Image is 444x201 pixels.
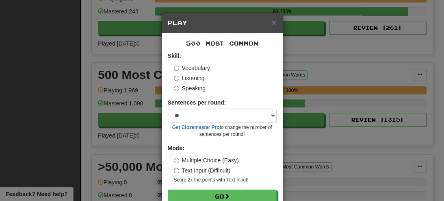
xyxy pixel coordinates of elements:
span: × [271,17,276,27]
label: Multiple Choice (Easy) [174,156,239,164]
span: 500 Most Common [186,40,258,47]
input: Listening [174,76,179,81]
small: Score 2x the points with Text Input ! [174,177,277,184]
input: Speaking [174,86,179,91]
label: Vocabulary [174,64,210,72]
input: Vocabulary [174,66,179,71]
button: Close [271,18,276,26]
label: Listening [174,74,205,82]
h5: Play [168,19,277,27]
label: Text Input (Difficult) [174,166,231,175]
small: to change the number of sentences per round! [168,124,277,138]
label: Sentences per round: [168,98,226,107]
strong: Skill: [168,52,181,59]
label: Speaking [174,84,206,92]
input: Text Input (Difficult) [174,168,179,173]
strong: Mode: [168,145,184,151]
a: Get Clozemaster Pro [172,125,220,130]
input: Multiple Choice (Easy) [174,158,179,163]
